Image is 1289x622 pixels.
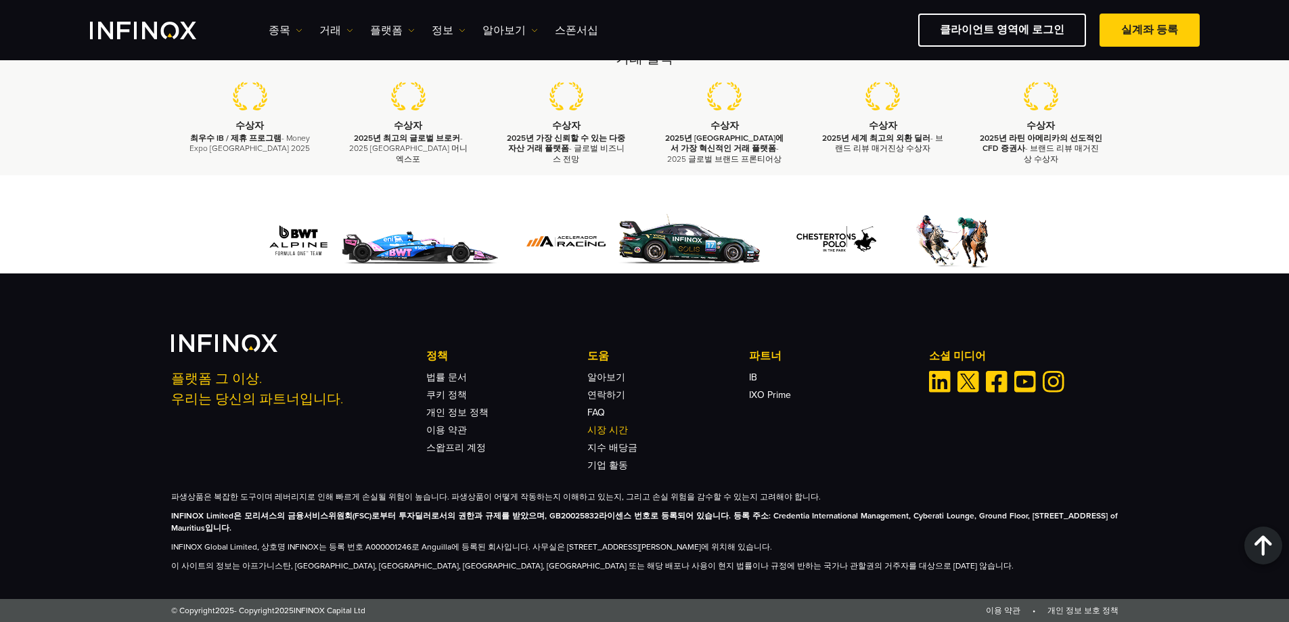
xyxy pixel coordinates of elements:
a: 개인 정보 정책 [426,407,489,418]
a: 기업 활동 [587,460,628,471]
strong: 2025년 최고의 글로벌 브로커 [354,133,460,143]
h2: 거래 실적 [171,49,1118,68]
a: 시장 시간 [587,424,628,436]
p: 플랫폼 그 이상. 우리는 당신의 파트너입니다. [171,369,408,409]
p: - 브랜드 리뷰 매거진상 수상자 [821,133,945,154]
a: 연락하기 [587,389,625,401]
a: 종목 [269,22,302,39]
strong: 2025년 라틴 아메리카의 선도적인 CFD 증권사 [980,133,1102,153]
p: - 2025 글로벌 브랜드 프론티어상 [662,133,787,164]
a: Youtube [1014,371,1036,393]
a: 알아보기 [482,22,538,39]
a: 법률 문서 [426,372,467,383]
a: FAQ [587,407,605,418]
p: - Money Expo [GEOGRAPHIC_DATA] 2025 [188,133,313,154]
p: 정책 [426,348,587,364]
strong: 2025년 [GEOGRAPHIC_DATA]에서 가장 혁신적인 거래 플랫폼 [665,133,784,153]
p: 소셜 미디어 [929,348,1118,364]
p: - 글로벌 비즈니스 전망 [504,133,629,164]
a: 이용 약관 [426,424,467,436]
strong: 수상자 [394,120,422,131]
a: 개인 정보 보호 정책 [1047,606,1118,615]
p: 도움 [587,348,748,364]
strong: 수상자 [869,120,897,131]
p: 이 사이트의 정보는 아프가니스탄, [GEOGRAPHIC_DATA], [GEOGRAPHIC_DATA], [GEOGRAPHIC_DATA], [GEOGRAPHIC_DATA] 또는 ... [171,560,1118,572]
a: Twitter [957,371,979,393]
a: 스왑프리 계정 [426,442,486,453]
a: Facebook [986,371,1008,393]
span: © Copyright - Copyright INFINOX Capital Ltd [171,604,365,617]
a: 실계좌 등록 [1100,14,1200,47]
strong: 최우수 IB / 제휴 프로그램 [190,133,281,143]
a: IXO Prime [749,389,791,401]
strong: 수상자 [710,120,739,131]
a: IB [749,372,757,383]
p: - 2025 [GEOGRAPHIC_DATA] 머니 엑스포 [346,133,470,164]
a: 거래 [319,22,353,39]
span: 2025 [215,606,234,615]
a: 클라이언트 영역에 로그인 [918,14,1086,47]
a: 쿠키 정책 [426,389,467,401]
p: 파생상품은 복잡한 도구이며 레버리지로 인해 빠르게 손실될 위험이 높습니다. 파생상품이 어떻게 작동하는지 이해하고 있는지, 그리고 손실 위험을 감수할 수 있는지 고려해야 합니다. [171,491,1118,503]
span: 2025 [275,606,294,615]
strong: 2025년 가장 신뢰할 수 있는 다중 자산 거래 플랫폼 [507,133,625,153]
strong: INFINOX Limited은 모리셔스의 금융서비스위원회(FSC)로부터 투자딜러로서의 권한과 규제를 받았으며, GB20025832라이센스 번호로 등록되어 있습니다. 등록 주소... [171,511,1118,533]
strong: 수상자 [552,120,581,131]
p: INFINOX Global Limited, 상호명 INFINOX는 등록 번호 A000001246로 Anguilla에 등록된 회사입니다. 사무실은 [STREET_ADDRESS]... [171,541,1118,553]
p: - 브랜드 리뷰 매거진상 수상자 [978,133,1103,164]
a: 지수 배당금 [587,442,637,453]
a: Linkedin [929,371,951,393]
a: 알아보기 [587,372,625,383]
p: 파트너 [749,348,910,364]
a: 이용 약관 [986,606,1020,615]
a: INFINOX Logo [90,22,228,39]
span: • [1022,606,1045,615]
strong: 수상자 [1026,120,1055,131]
a: 스폰서십 [555,22,598,39]
strong: 수상자 [235,120,264,131]
a: 정보 [432,22,466,39]
a: Instagram [1043,371,1064,393]
strong: 2025년 세계 최고의 외환 딜러 [822,133,930,143]
a: 플랫폼 [370,22,415,39]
